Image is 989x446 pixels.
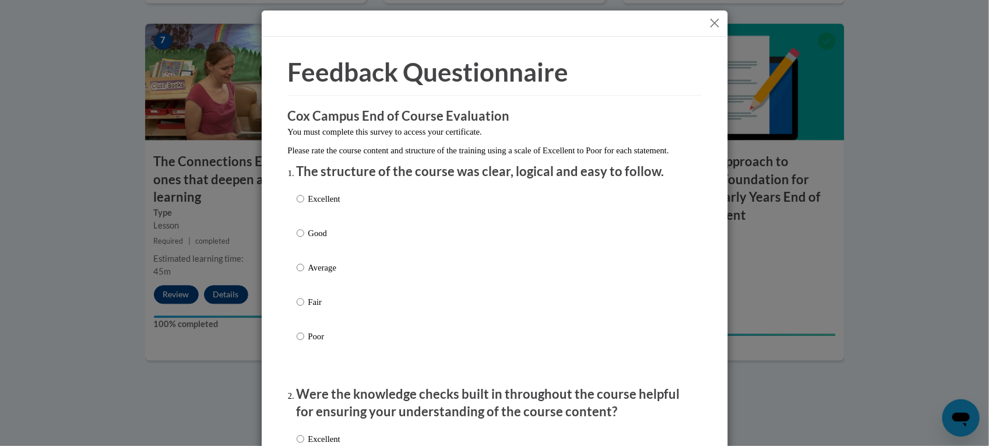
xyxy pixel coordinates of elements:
[297,330,304,343] input: Poor
[297,296,304,308] input: Fair
[297,163,693,181] p: The structure of the course was clear, logical and easy to follow.
[288,107,702,125] h3: Cox Campus End of Course Evaluation
[297,261,304,274] input: Average
[308,433,340,445] p: Excellent
[297,192,304,205] input: Excellent
[297,385,693,422] p: Were the knowledge checks built in throughout the course helpful for ensuring your understanding ...
[297,433,304,445] input: Excellent
[308,296,340,308] p: Fair
[288,125,702,138] p: You must complete this survey to access your certificate.
[297,227,304,240] input: Good
[308,261,340,274] p: Average
[288,144,702,157] p: Please rate the course content and structure of the training using a scale of Excellent to Poor f...
[708,16,722,30] button: Close
[308,227,340,240] p: Good
[308,192,340,205] p: Excellent
[308,330,340,343] p: Poor
[288,57,569,87] span: Feedback Questionnaire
